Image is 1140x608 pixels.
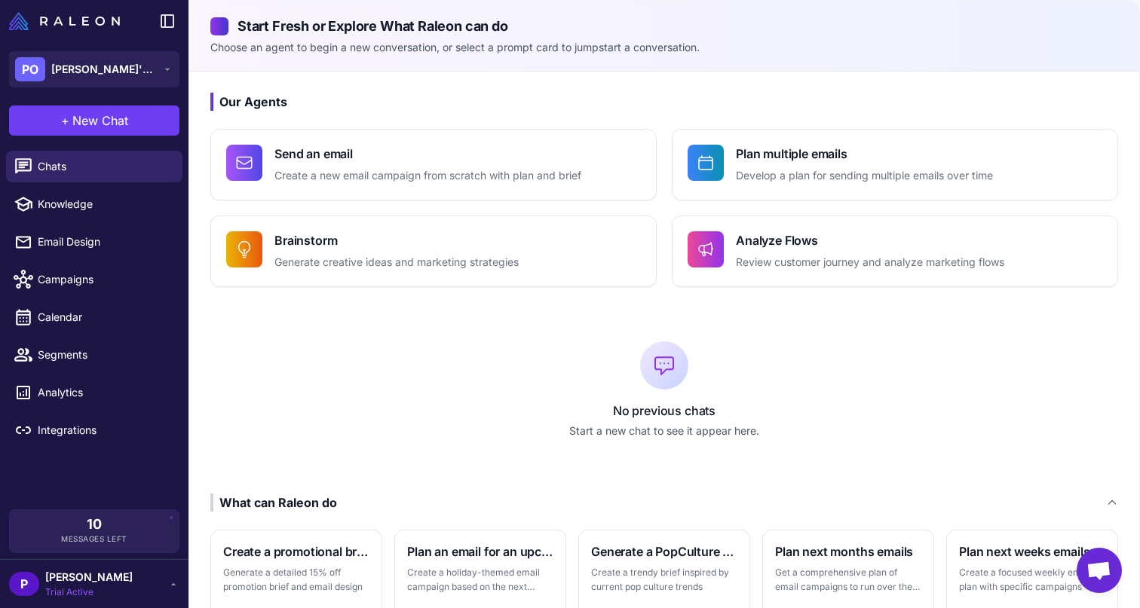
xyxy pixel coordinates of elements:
[9,51,179,87] button: PO[PERSON_NAME]'s Organization
[775,542,921,561] h3: Plan next months emails
[61,112,69,130] span: +
[210,93,1118,111] h3: Our Agents
[38,196,170,212] span: Knowledge
[9,12,126,30] a: Raleon Logo
[38,309,170,325] span: Calendar
[591,542,737,561] h3: Generate a PopCulture themed brief
[51,61,157,78] span: [PERSON_NAME]'s Organization
[223,565,369,594] p: Generate a detailed 15% off promotion brief and email design
[407,565,553,594] p: Create a holiday-themed email campaign based on the next major holiday
[38,347,170,363] span: Segments
[6,226,182,258] a: Email Design
[210,129,657,200] button: Send an emailCreate a new email campaign from scratch with plan and brief
[9,572,39,596] div: P
[38,384,170,401] span: Analytics
[736,254,1004,271] p: Review customer journey and analyze marketing flows
[210,493,337,512] div: What can Raleon do
[775,565,921,594] p: Get a comprehensive plan of email campaigns to run over the next month
[1077,548,1122,593] div: Open chat
[6,339,182,371] a: Segments
[274,231,519,249] h4: Brainstorm
[274,167,581,185] p: Create a new email campaign from scratch with plan and brief
[736,167,993,185] p: Develop a plan for sending multiple emails over time
[736,231,1004,249] h4: Analyze Flows
[38,234,170,250] span: Email Design
[6,151,182,182] a: Chats
[61,533,127,545] span: Messages Left
[210,215,657,287] button: BrainstormGenerate creative ideas and marketing strategies
[959,565,1105,594] p: Create a focused weekly email plan with specific campaigns
[210,39,1118,56] p: Choose an agent to begin a new conversation, or select a prompt card to jumpstart a conversation.
[959,542,1105,561] h3: Plan next weeks emails
[45,569,133,585] span: [PERSON_NAME]
[9,12,120,30] img: Raleon Logo
[6,264,182,295] a: Campaigns
[274,145,581,163] h4: Send an email
[407,542,553,561] h3: Plan an email for an upcoming holiday
[6,188,182,220] a: Knowledge
[672,215,1118,287] button: Analyze FlowsReview customer journey and analyze marketing flows
[9,105,179,136] button: +New Chat
[736,145,993,163] h4: Plan multiple emails
[45,585,133,599] span: Trial Active
[87,518,102,531] span: 10
[6,414,182,446] a: Integrations
[38,422,170,438] span: Integrations
[210,16,1118,36] h2: Start Fresh or Explore What Raleon can do
[15,57,45,81] div: PO
[223,542,369,561] h3: Create a promotional brief and email
[672,129,1118,200] button: Plan multiple emailsDevelop a plan for sending multiple emails over time
[38,271,170,288] span: Campaigns
[591,565,737,594] p: Create a trendy brief inspired by current pop culture trends
[274,254,519,271] p: Generate creative ideas and marketing strategies
[38,158,170,175] span: Chats
[210,402,1118,420] p: No previous chats
[6,377,182,408] a: Analytics
[72,112,128,130] span: New Chat
[210,423,1118,439] p: Start a new chat to see it appear here.
[6,301,182,333] a: Calendar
